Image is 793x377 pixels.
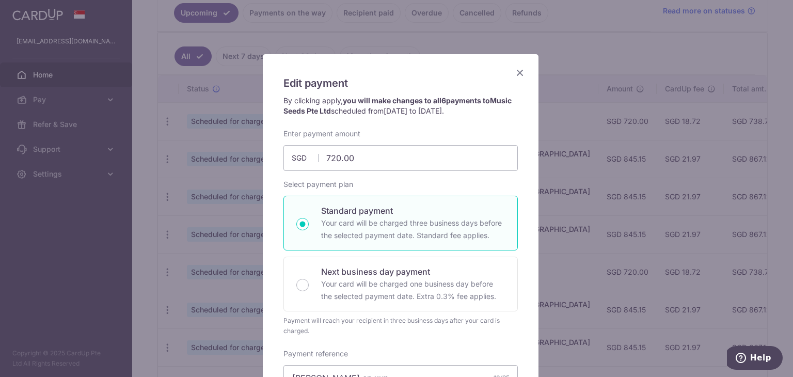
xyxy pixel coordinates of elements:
[292,153,319,163] span: SGD
[283,96,518,116] p: By clicking apply, scheduled from .
[283,179,353,190] label: Select payment plan
[283,316,518,336] div: Payment will reach your recipient in three business days after your card is charged.
[283,145,518,171] input: 0.00
[321,278,505,303] p: Your card will be charged one business day before the selected payment date. Extra 0.3% fee applies.
[321,265,505,278] p: Next business day payment
[283,75,518,91] h5: Edit payment
[514,67,526,79] button: Close
[384,106,442,115] span: [DATE] to [DATE]
[283,349,348,359] label: Payment reference
[321,217,505,242] p: Your card will be charged three business days before the selected payment date. Standard fee appl...
[441,96,446,105] span: 6
[283,129,360,139] label: Enter payment amount
[727,346,783,372] iframe: Opens a widget where you can find more information
[321,205,505,217] p: Standard payment
[283,96,512,115] strong: you will make changes to all payments to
